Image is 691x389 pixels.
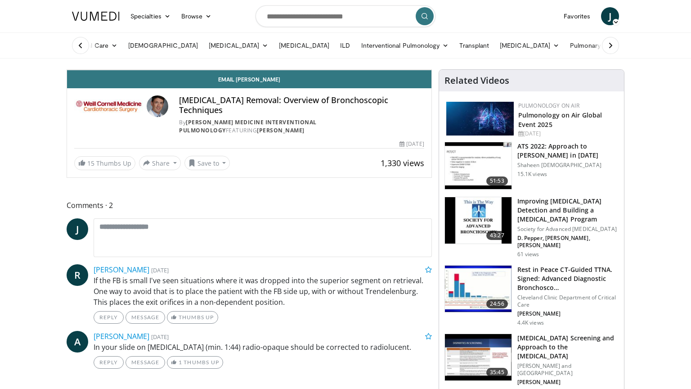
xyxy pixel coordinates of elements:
[445,197,512,244] img: da6f2637-572c-4e26-9f3c-99c40a6d351c.150x105_q85_crop-smart_upscale.jpg
[87,159,94,167] span: 15
[517,265,619,292] h3: Rest in Peace CT-Guided TTNA. Signed: Advanced Diagnostic Bronchosco…
[517,226,619,233] p: Society for Advanced [MEDICAL_DATA]
[94,356,124,369] a: Reply
[444,265,619,326] a: 24:56 Rest in Peace CT-Guided TTNA. Signed: Advanced Diagnostic Bronchosco… Cleveland Clinic Depa...
[486,231,508,240] span: 43:27
[517,319,544,326] p: 4.4K views
[445,142,512,189] img: 5903cf87-07ec-4ec6-b228-01333f75c79d.150x105_q85_crop-smart_upscale.jpg
[518,102,579,109] a: Pulmonology on Air
[94,331,149,341] a: [PERSON_NAME]
[147,95,168,117] img: Avatar
[179,359,182,366] span: 1
[601,7,619,25] a: J
[356,36,454,54] a: Interventional Pulmonology
[94,342,432,353] p: In your slide on [MEDICAL_DATA] (min. 1:44) radio-opaque should be corrected to radiolucent.
[74,95,143,117] img: Weill Cornell Medicine Interventional Pulmonology
[184,156,230,170] button: Save to
[139,156,181,170] button: Share
[167,356,223,369] a: 1 Thumbs Up
[518,111,602,129] a: Pulmonology on Air Global Event 2025
[256,5,435,27] input: Search topics, interventions
[517,294,619,308] p: Cleveland Clinic Department of Critical Care
[179,118,317,134] a: [PERSON_NAME] Medicine Interventional Pulmonology
[203,36,274,54] a: [MEDICAL_DATA]
[125,7,176,25] a: Specialties
[335,36,355,54] a: ILD
[126,356,165,369] a: Message
[167,311,218,324] a: Thumbs Up
[444,142,619,190] a: 51:53 ATS 2022: Approach to [PERSON_NAME] in [DATE] Shaheen [DEMOGRAPHIC_DATA] 15.1K views
[74,156,135,170] a: 15 Thumbs Up
[67,264,88,286] a: R
[565,36,642,54] a: Pulmonary Infection
[517,171,547,178] p: 15.1K views
[445,334,512,381] img: 1019b00a-3ead-468f-a4ec-9f872e6bceae.150x105_q85_crop-smart_upscale.jpg
[558,7,596,25] a: Favorites
[517,251,539,258] p: 61 views
[94,311,124,324] a: Reply
[151,333,169,341] small: [DATE]
[257,127,305,134] a: [PERSON_NAME]
[486,176,508,185] span: 51:53
[126,311,165,324] a: Message
[444,75,509,86] h4: Related Videos
[123,36,203,54] a: [DEMOGRAPHIC_DATA]
[179,95,424,115] h4: [MEDICAL_DATA] Removal: Overview of Bronchoscopic Techniques
[486,368,508,377] span: 35:45
[67,331,88,353] a: A
[72,12,120,21] img: VuMedi Logo
[67,199,432,211] span: Comments 2
[486,299,508,308] span: 24:56
[176,7,217,25] a: Browse
[67,218,88,240] a: J
[517,379,619,386] p: [PERSON_NAME]
[399,140,424,148] div: [DATE]
[517,197,619,224] h3: Improving [MEDICAL_DATA] Detection and Building a [MEDICAL_DATA] Program
[445,266,512,312] img: 8e3631fa-1f2d-4525-9a30-a37646eef5fe.150x105_q85_crop-smart_upscale.jpg
[94,265,149,275] a: [PERSON_NAME]
[454,36,494,54] a: Transplant
[67,70,431,88] a: Email [PERSON_NAME]
[517,362,619,377] p: [PERSON_NAME] and [GEOGRAPHIC_DATA]
[517,334,619,361] h3: [MEDICAL_DATA] Screening and Approach to the [MEDICAL_DATA]
[446,102,514,136] img: ba18d8f0-9906-4a98-861f-60482623d05e.jpeg.150x105_q85_autocrop_double_scale_upscale_version-0.2.jpg
[444,197,619,258] a: 43:27 Improving [MEDICAL_DATA] Detection and Building a [MEDICAL_DATA] Program Society for Advanc...
[151,266,169,274] small: [DATE]
[518,130,617,138] div: [DATE]
[494,36,565,54] a: [MEDICAL_DATA]
[179,118,424,135] div: By FEATURING
[517,235,619,249] p: D. Pepper, [PERSON_NAME], [PERSON_NAME]
[381,158,424,168] span: 1,330 views
[517,162,619,169] p: Shaheen [DEMOGRAPHIC_DATA]
[274,36,335,54] a: [MEDICAL_DATA]
[517,142,619,160] h3: ATS 2022: Approach to [PERSON_NAME] in [DATE]
[94,275,432,308] p: If the FB is small I've seen situations where it was dropped into the superior segment on retriev...
[517,310,619,317] p: [PERSON_NAME]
